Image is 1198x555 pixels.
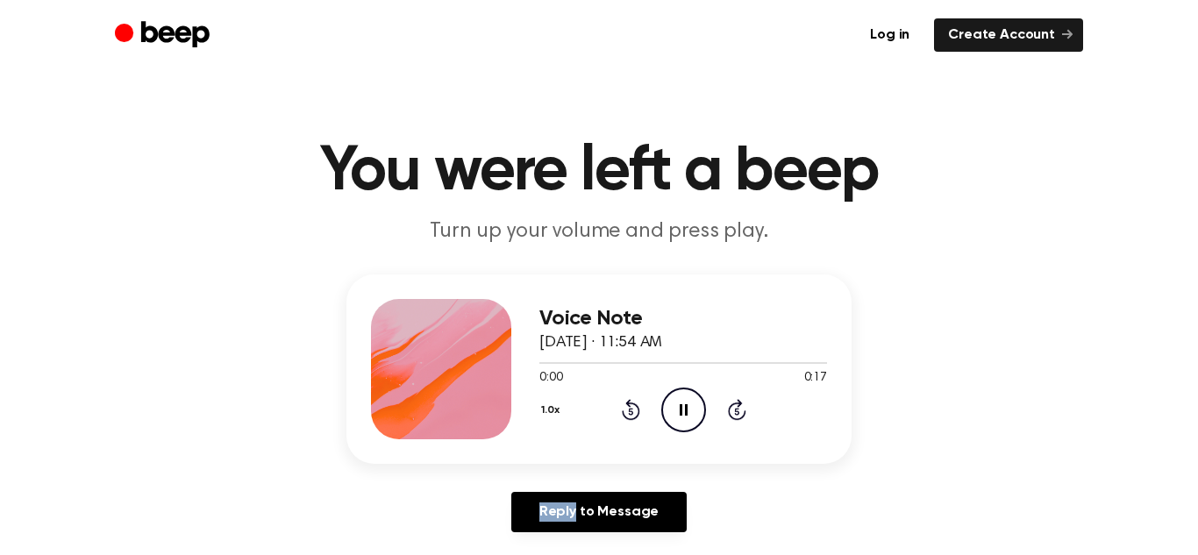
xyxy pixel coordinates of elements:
h1: You were left a beep [150,140,1048,203]
span: 0:17 [804,369,827,388]
a: Reply to Message [511,492,687,532]
button: 1.0x [539,395,567,425]
span: 0:00 [539,369,562,388]
a: Log in [856,18,923,52]
a: Create Account [934,18,1083,52]
a: Beep [115,18,214,53]
p: Turn up your volume and press play. [262,217,936,246]
span: [DATE] · 11:54 AM [539,335,662,351]
h3: Voice Note [539,307,827,331]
